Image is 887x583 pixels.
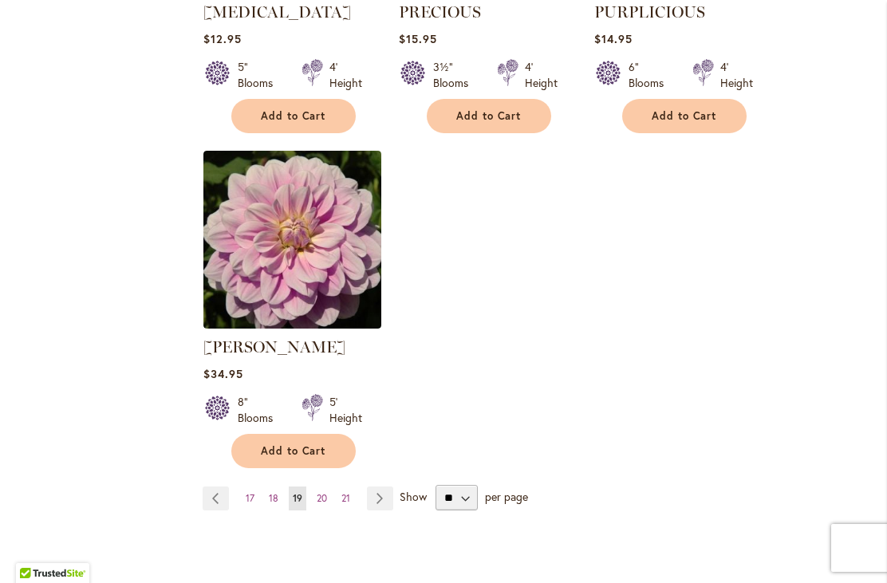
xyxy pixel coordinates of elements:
span: Add to Cart [456,109,522,123]
a: [PERSON_NAME] [203,337,345,356]
span: Add to Cart [261,444,326,458]
span: 18 [269,492,278,504]
span: per page [485,489,528,504]
span: 21 [341,492,350,504]
a: PRECIOUS [399,2,481,22]
span: $12.95 [203,31,242,46]
span: $34.95 [203,366,243,381]
img: Randi Dawn [203,151,381,329]
div: 6" Blooms [629,59,673,91]
iframe: Launch Accessibility Center [12,526,57,571]
span: Add to Cart [261,109,326,123]
button: Add to Cart [231,434,356,468]
a: 20 [313,486,331,510]
button: Add to Cart [622,99,747,133]
a: 17 [242,486,258,510]
div: 4' Height [525,59,558,91]
div: 5" Blooms [238,59,282,91]
span: 19 [293,492,302,504]
span: 20 [317,492,327,504]
button: Add to Cart [427,99,551,133]
div: 8" Blooms [238,394,282,426]
span: $15.95 [399,31,437,46]
a: PURPLICIOUS [594,2,705,22]
div: 3½" Blooms [433,59,478,91]
div: 4' Height [329,59,362,91]
a: 21 [337,486,354,510]
span: Add to Cart [652,109,717,123]
a: Randi Dawn [203,317,381,332]
span: 17 [246,492,254,504]
span: $14.95 [594,31,633,46]
a: 18 [265,486,282,510]
button: Add to Cart [231,99,356,133]
div: 5' Height [329,394,362,426]
span: Show [400,489,427,504]
a: [MEDICAL_DATA] [203,2,351,22]
div: 4' Height [720,59,753,91]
